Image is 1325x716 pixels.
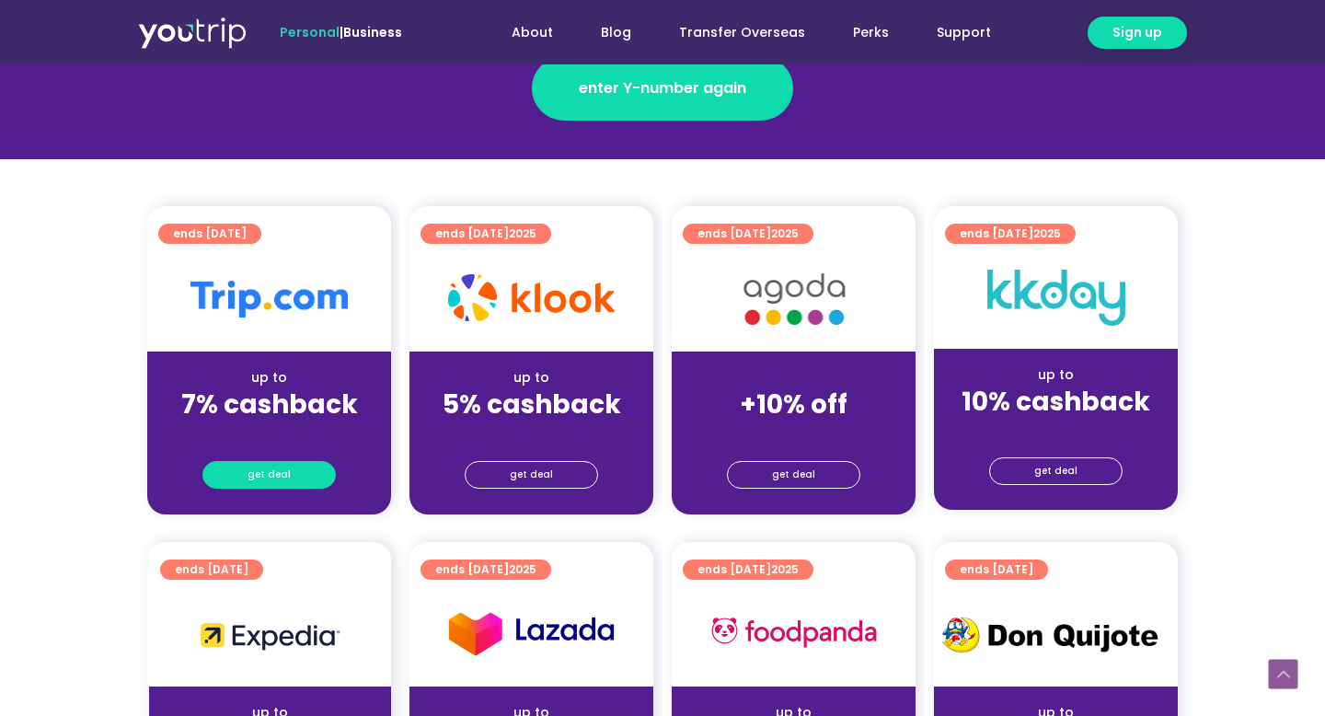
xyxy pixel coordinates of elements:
[962,384,1150,420] strong: 10% cashback
[579,77,746,99] span: enter Y-number again
[202,461,336,489] a: get deal
[777,368,811,387] span: up to
[945,224,1076,244] a: ends [DATE]2025
[280,23,402,41] span: |
[181,387,358,422] strong: 7% cashback
[913,16,1015,50] a: Support
[424,422,639,441] div: (for stays only)
[435,560,536,580] span: ends [DATE]
[160,560,263,580] a: ends [DATE]
[771,225,799,241] span: 2025
[772,462,815,488] span: get deal
[683,224,813,244] a: ends [DATE]2025
[945,560,1048,580] a: ends [DATE]
[683,560,813,580] a: ends [DATE]2025
[162,422,376,441] div: (for stays only)
[686,422,901,441] div: (for stays only)
[421,224,551,244] a: ends [DATE]2025
[949,419,1163,438] div: (for stays only)
[960,224,1061,244] span: ends [DATE]
[960,560,1033,580] span: ends [DATE]
[421,560,551,580] a: ends [DATE]2025
[1033,225,1061,241] span: 2025
[740,387,847,422] strong: +10% off
[158,224,261,244] a: ends [DATE]
[949,365,1163,385] div: up to
[452,16,1015,50] nav: Menu
[509,561,536,577] span: 2025
[577,16,655,50] a: Blog
[697,224,799,244] span: ends [DATE]
[697,560,799,580] span: ends [DATE]
[280,23,340,41] span: Personal
[1034,458,1077,484] span: get deal
[510,462,553,488] span: get deal
[435,224,536,244] span: ends [DATE]
[424,368,639,387] div: up to
[248,462,291,488] span: get deal
[771,561,799,577] span: 2025
[465,461,598,489] a: get deal
[989,457,1123,485] a: get deal
[655,16,829,50] a: Transfer Overseas
[1112,23,1162,42] span: Sign up
[343,23,402,41] a: Business
[175,560,248,580] span: ends [DATE]
[488,16,577,50] a: About
[1088,17,1187,49] a: Sign up
[173,224,247,244] span: ends [DATE]
[727,461,860,489] a: get deal
[443,387,621,422] strong: 5% cashback
[829,16,913,50] a: Perks
[162,368,376,387] div: up to
[532,56,793,121] a: enter Y-number again
[509,225,536,241] span: 2025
